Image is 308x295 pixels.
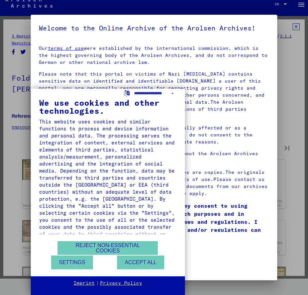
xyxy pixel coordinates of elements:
div: This website uses cookies and similar functions to process end device information and personal da... [39,118,177,244]
button: Reject non-essential cookies [58,241,158,255]
button: Accept all [117,256,164,269]
div: We use cookies and other technologies. [39,99,177,115]
a: Privacy Policy [100,280,142,287]
a: Imprint [74,280,95,287]
button: Settings [51,256,93,269]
